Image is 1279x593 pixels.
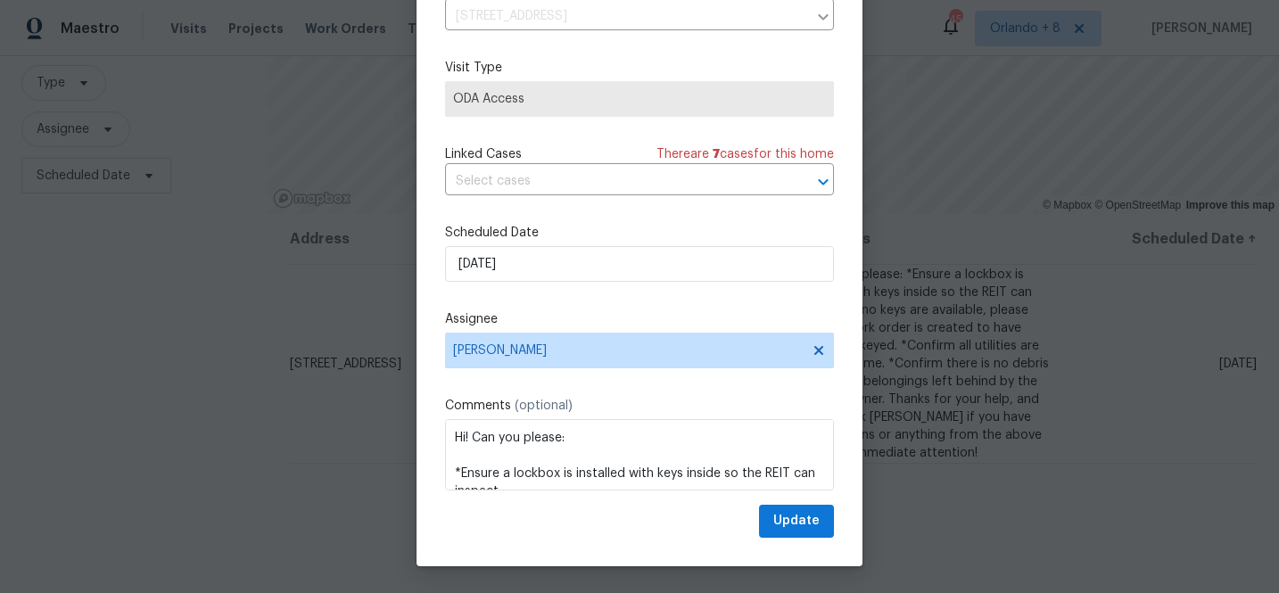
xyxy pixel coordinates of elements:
[445,419,834,490] textarea: Hi! Can you please: *Ensure a lockbox is installed with keys inside so the REIT can inspect. *If ...
[759,505,834,538] button: Update
[515,399,573,412] span: (optional)
[445,246,834,282] input: M/D/YYYY
[773,510,820,532] span: Update
[445,168,784,195] input: Select cases
[811,169,836,194] button: Open
[656,145,834,163] span: There are case s for this home
[453,343,803,358] span: [PERSON_NAME]
[445,3,807,30] input: Enter in an address
[445,224,834,242] label: Scheduled Date
[445,59,834,77] label: Visit Type
[453,90,826,108] span: ODA Access
[445,310,834,328] label: Assignee
[445,145,522,163] span: Linked Cases
[713,148,720,161] span: 7
[445,397,834,415] label: Comments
